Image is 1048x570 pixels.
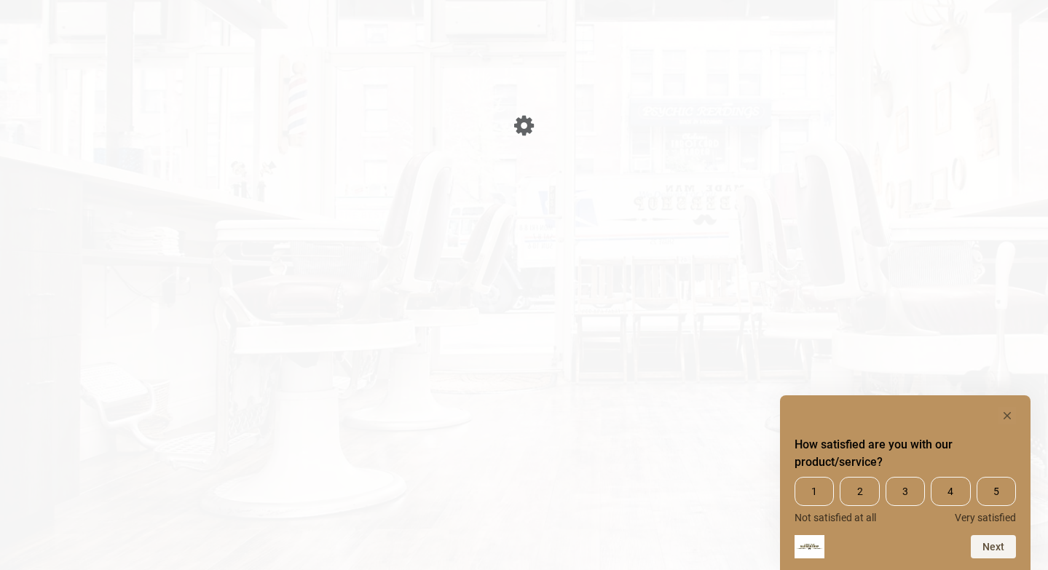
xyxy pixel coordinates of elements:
[840,477,879,506] span: 2
[931,477,970,506] span: 4
[795,512,876,523] span: Not satisfied at all
[795,477,1016,523] div: How satisfied are you with our product/service? Select an option from 1 to 5, with 1 being Not sa...
[795,436,1016,471] h2: How satisfied are you with our product/service? Select an option from 1 to 5, with 1 being Not sa...
[971,535,1016,558] button: Next question
[955,512,1016,523] span: Very satisfied
[886,477,925,506] span: 3
[795,407,1016,558] div: How satisfied are you with our product/service? Select an option from 1 to 5, with 1 being Not sa...
[795,477,834,506] span: 1
[998,407,1016,424] button: Hide survey
[977,477,1016,506] span: 5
